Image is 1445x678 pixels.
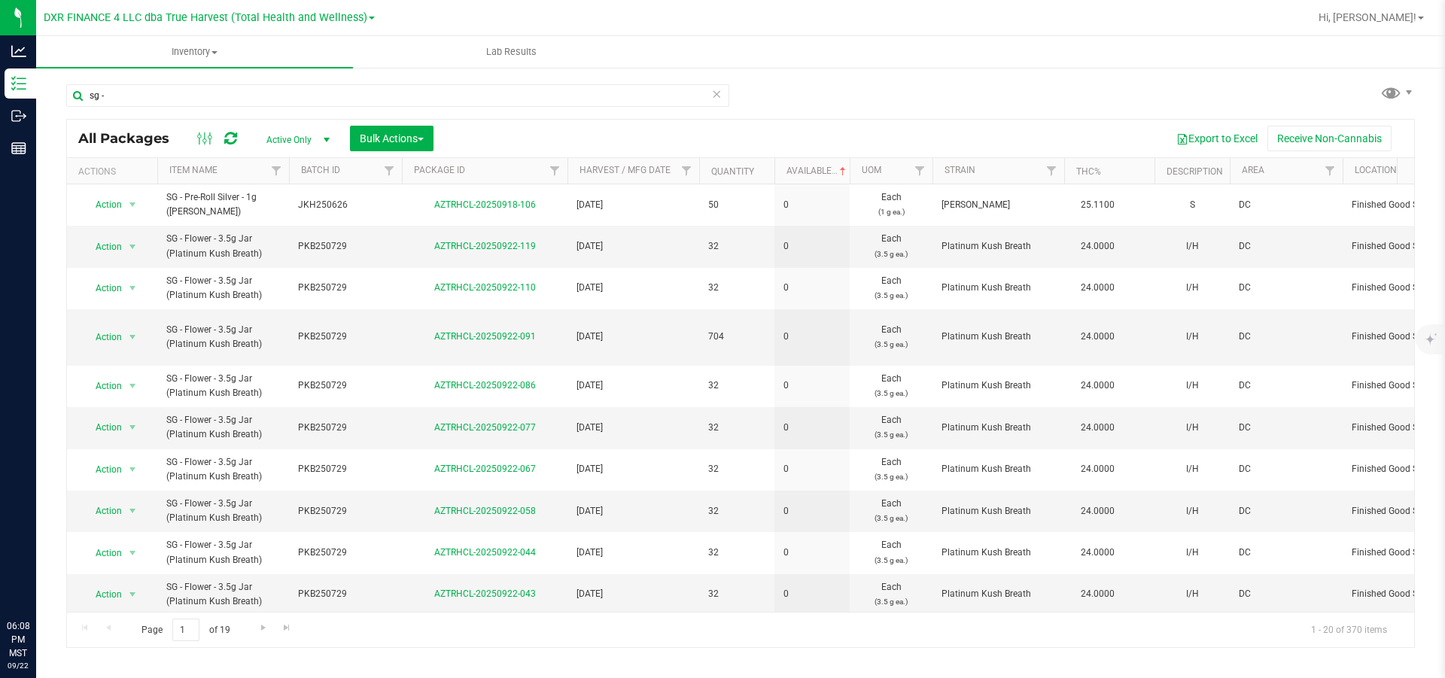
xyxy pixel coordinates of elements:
[1164,461,1221,478] div: I/H
[1355,165,1397,175] a: Location
[166,372,280,400] span: SG - Flower - 3.5g Jar (Platinum Kush Breath)
[414,165,465,175] a: Package ID
[576,504,690,518] span: [DATE]
[1073,375,1122,397] span: 24.0000
[576,462,690,476] span: [DATE]
[1239,421,1334,435] span: DC
[708,198,765,212] span: 50
[166,580,280,609] span: SG - Flower - 3.5g Jar (Platinum Kush Breath)
[11,108,26,123] inline-svg: Outbound
[44,555,62,573] iframe: Resource center unread badge
[576,281,690,295] span: [DATE]
[942,462,1055,476] span: Platinum Kush Breath
[298,462,393,476] span: PKB250729
[1073,417,1122,439] span: 24.0000
[350,126,433,151] button: Bulk Actions
[82,459,123,480] span: Action
[1164,279,1221,296] div: I/H
[82,584,123,605] span: Action
[576,330,690,344] span: [DATE]
[1267,126,1392,151] button: Receive Non-Cannabis
[859,247,923,261] p: (3.5 g ea.)
[123,584,142,605] span: select
[1164,196,1221,214] div: S
[434,241,536,251] a: AZTRHCL-20250922-119
[859,413,923,442] span: Each
[434,464,536,474] a: AZTRHCL-20250922-067
[434,331,536,342] a: AZTRHCL-20250922-091
[298,546,393,560] span: PKB250729
[298,239,393,254] span: PKB250729
[1164,544,1221,561] div: I/H
[783,198,841,212] span: 0
[859,274,923,303] span: Each
[859,190,923,219] span: Each
[859,372,923,400] span: Each
[1073,194,1122,216] span: 25.1100
[859,455,923,484] span: Each
[434,506,536,516] a: AZTRHCL-20250922-058
[1164,503,1221,520] div: I/H
[7,619,29,660] p: 06:08 PM MST
[1318,158,1343,184] a: Filter
[859,594,923,609] p: (3.5 g ea.)
[123,417,142,438] span: select
[942,546,1055,560] span: Platinum Kush Breath
[908,158,932,184] a: Filter
[15,558,60,603] iframe: Resource center
[123,500,142,521] span: select
[1073,458,1122,480] span: 24.0000
[434,588,536,599] a: AZTRHCL-20250922-043
[783,330,841,344] span: 0
[1239,330,1334,344] span: DC
[298,504,393,518] span: PKB250729
[783,281,841,295] span: 0
[166,274,280,303] span: SG - Flower - 3.5g Jar (Platinum Kush Breath)
[82,375,123,397] span: Action
[1039,158,1064,184] a: Filter
[783,504,841,518] span: 0
[82,278,123,299] span: Action
[945,165,975,175] a: Strain
[1167,126,1267,151] button: Export to Excel
[298,421,393,435] span: PKB250729
[859,511,923,525] p: (3.5 g ea.)
[1319,11,1416,23] span: Hi, [PERSON_NAME]!
[580,165,671,175] a: Harvest / Mfg Date
[123,278,142,299] span: select
[711,166,754,177] a: Quantity
[859,470,923,484] p: (3.5 g ea.)
[576,239,690,254] span: [DATE]
[942,239,1055,254] span: Platinum Kush Breath
[264,158,289,184] a: Filter
[434,282,536,293] a: AZTRHCL-20250922-110
[44,11,367,24] span: DXR FINANCE 4 LLC dba True Harvest (Total Health and Wellness)
[576,587,690,601] span: [DATE]
[942,281,1055,295] span: Platinum Kush Breath
[82,500,123,521] span: Action
[711,84,722,104] span: Clear
[298,281,393,295] span: PKB250729
[1164,377,1221,394] div: I/H
[859,497,923,525] span: Each
[166,190,280,219] span: SG - Pre-Roll Silver - 1g ([PERSON_NAME])
[123,236,142,257] span: select
[298,330,393,344] span: PKB250729
[942,198,1055,212] span: [PERSON_NAME]
[11,44,26,59] inline-svg: Analytics
[1239,462,1334,476] span: DC
[708,504,765,518] span: 32
[78,130,184,147] span: All Packages
[360,132,424,144] span: Bulk Actions
[169,165,218,175] a: Item Name
[859,538,923,567] span: Each
[942,330,1055,344] span: Platinum Kush Breath
[7,660,29,671] p: 09/22
[66,84,729,107] input: Search Package ID, Item Name, SKU, Lot or Part Number...
[11,76,26,91] inline-svg: Inventory
[1073,542,1122,564] span: 24.0000
[708,379,765,393] span: 32
[1073,583,1122,605] span: 24.0000
[859,205,923,219] p: (1 g ea.)
[123,375,142,397] span: select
